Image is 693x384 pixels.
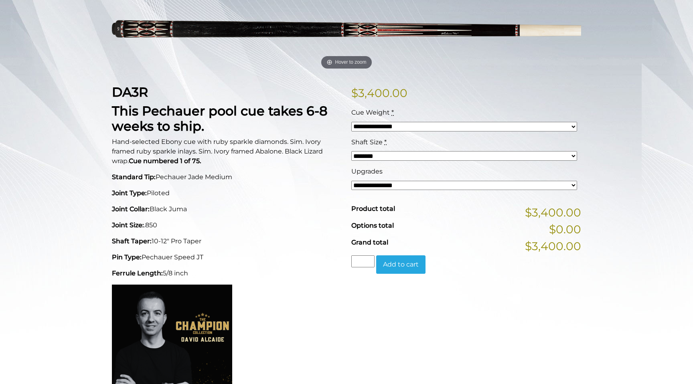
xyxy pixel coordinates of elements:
[351,238,388,246] span: Grand total
[384,138,387,146] abbr: required
[112,236,342,246] p: 10-12" Pro Taper
[112,138,323,165] span: Hand-selected Ebony cue with ruby sparkle diamonds. Sim. Ivory framed ruby sparkle inlays. Sim. I...
[351,255,375,267] input: Product quantity
[351,222,394,229] span: Options total
[112,172,342,182] p: Pechauer Jade Medium
[525,238,581,255] span: $3,400.00
[112,269,163,277] strong: Ferrule Length:
[376,255,426,274] button: Add to cart
[549,221,581,238] span: $0.00
[129,157,201,165] strong: Cue numbered 1 of 75.
[351,109,390,116] span: Cue Weight
[351,205,395,212] span: Product total
[112,204,342,214] p: Black Juma
[112,237,152,245] strong: Shaft Taper:
[112,173,156,181] strong: Standard Tip:
[351,168,383,175] span: Upgrades
[112,84,148,100] strong: DA3R
[351,86,407,100] bdi: 3,400.00
[112,269,342,278] p: 5/8 inch
[112,103,328,134] strong: This Pechauer pool cue takes 6-8 weeks to ship.
[112,220,342,230] p: .850
[112,253,142,261] strong: Pin Type:
[351,138,383,146] span: Shaft Size
[525,204,581,221] span: $3,400.00
[351,86,358,100] span: $
[391,109,394,116] abbr: required
[112,205,150,213] strong: Joint Collar:
[112,189,147,197] strong: Joint Type:
[112,253,342,262] p: Pechauer Speed JT
[112,221,144,229] strong: Joint Size:
[112,188,342,198] p: Piloted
